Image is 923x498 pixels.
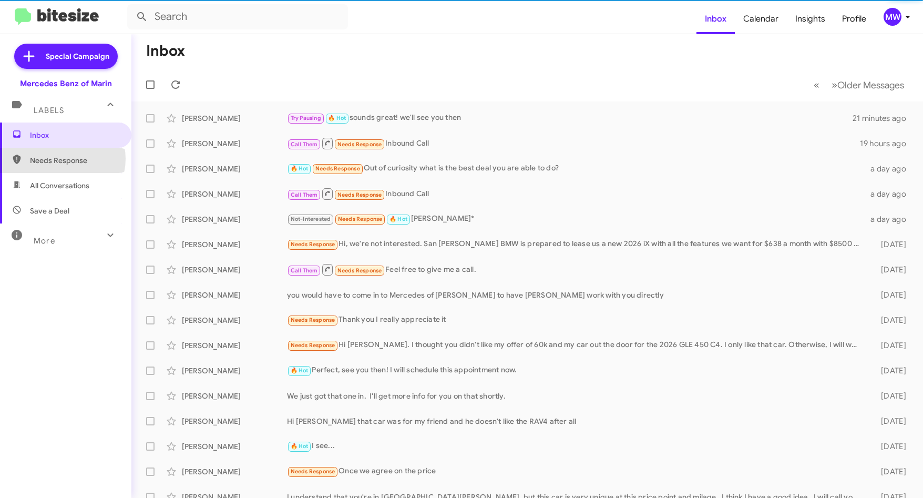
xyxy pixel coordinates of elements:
div: [PERSON_NAME] [182,340,287,351]
span: Save a Deal [30,206,69,216]
div: a day ago [866,189,915,199]
div: Feel free to give me a call. [287,263,866,276]
div: Inbound Call [287,137,860,150]
nav: Page navigation example [808,74,910,96]
span: All Conversations [30,180,89,191]
div: a day ago [866,214,915,225]
div: [PERSON_NAME] [182,315,287,326]
h1: Inbox [146,43,185,59]
div: [DATE] [866,416,915,426]
span: » [832,78,837,92]
div: Once we agree on the price [287,465,866,477]
div: Hi [PERSON_NAME] that car was for my friend and he doesn't like the RAV4 after all [287,416,866,426]
div: [DATE] [866,466,915,477]
div: [PERSON_NAME] [182,290,287,300]
div: [PERSON_NAME] [182,265,287,275]
span: 🔥 Hot [291,443,309,450]
div: Hi [PERSON_NAME]. I thought you didn't like my offer of 60k and my car out the door for the 2026 ... [287,339,866,351]
span: Older Messages [837,79,904,91]
div: [PERSON_NAME] [182,416,287,426]
button: Next [825,74,910,96]
span: Needs Response [337,267,382,274]
div: [DATE] [866,290,915,300]
div: Inbound Call [287,187,866,200]
span: Needs Response [30,155,119,166]
div: [DATE] [866,391,915,401]
a: Inbox [696,4,735,34]
div: [PERSON_NAME] [182,164,287,174]
div: 19 hours ago [860,138,915,149]
span: Labels [34,106,64,115]
div: [PERSON_NAME] [182,113,287,124]
div: [PERSON_NAME] [182,214,287,225]
div: I see... [287,440,866,452]
div: sounds great! we'll see you then [287,112,853,124]
span: 🔥 Hot [389,216,407,222]
div: 21 minutes ago [853,113,915,124]
button: Previous [807,74,826,96]
div: [DATE] [866,239,915,250]
span: Try Pausing [291,115,321,121]
span: « [814,78,819,92]
a: Insights [787,4,834,34]
span: Not-Interested [291,216,331,222]
div: MW [884,8,901,26]
div: Hi, we're not interested. San [PERSON_NAME] BMW is prepared to lease us a new 2026 iX with all th... [287,238,866,250]
span: More [34,236,55,246]
button: MW [875,8,911,26]
span: Needs Response [338,216,383,222]
a: Calendar [735,4,787,34]
div: Out of curiosity what is the best deal you are able to do? [287,162,866,175]
div: [DATE] [866,315,915,326]
div: [PERSON_NAME] [182,239,287,250]
div: [DATE] [866,340,915,351]
div: Mercedes Benz of Marin [20,78,112,89]
span: Call Them [291,141,318,148]
span: Call Them [291,191,318,198]
div: [PERSON_NAME] [182,138,287,149]
div: [PERSON_NAME] [182,365,287,376]
span: Special Campaign [46,51,109,62]
span: 🔥 Hot [291,165,309,172]
span: 🔥 Hot [328,115,346,121]
div: Thank you I really appreciate it [287,314,866,326]
a: Profile [834,4,875,34]
span: Needs Response [291,468,335,475]
span: Call Them [291,267,318,274]
div: [DATE] [866,265,915,275]
div: [PERSON_NAME] [182,189,287,199]
div: Perfect, see you then! I will schedule this appointment now. [287,364,866,377]
span: 🔥 Hot [291,367,309,374]
div: [PERSON_NAME] [182,391,287,401]
span: Needs Response [291,317,335,323]
span: Needs Response [291,342,335,349]
span: Needs Response [337,191,382,198]
div: [DATE] [866,441,915,452]
div: a day ago [866,164,915,174]
span: Needs Response [291,241,335,248]
input: Search [127,4,348,29]
div: [PERSON_NAME] [182,466,287,477]
span: Needs Response [315,165,360,172]
div: We just got that one in. I'll get more info for you on that shortly. [287,391,866,401]
span: Needs Response [337,141,382,148]
div: you would have to come in to Mercedes of [PERSON_NAME] to have [PERSON_NAME] work with you directly [287,290,866,300]
span: Inbox [30,130,119,140]
div: [PERSON_NAME]* [287,213,866,225]
div: [PERSON_NAME] [182,441,287,452]
div: [DATE] [866,365,915,376]
a: Special Campaign [14,44,118,69]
